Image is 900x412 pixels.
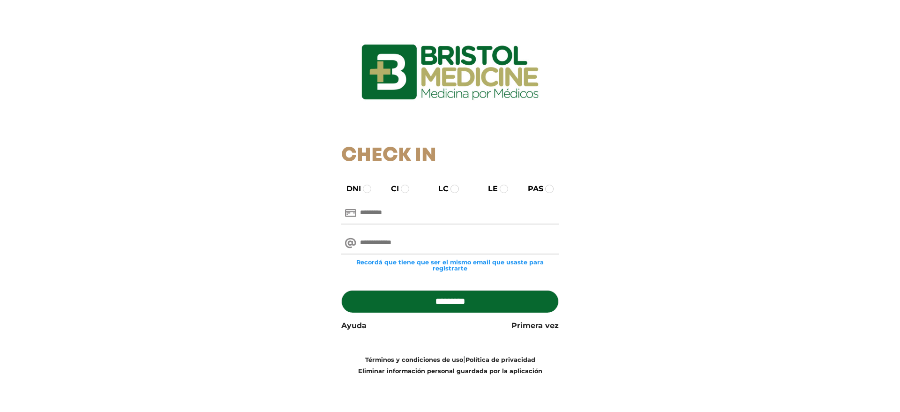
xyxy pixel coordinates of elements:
[519,183,543,195] label: PAS
[341,259,559,271] small: Recordá que tiene que ser el mismo email que usaste para registrarte
[338,183,361,195] label: DNI
[382,183,399,195] label: CI
[365,356,463,363] a: Términos y condiciones de uso
[341,144,559,168] h1: Check In
[511,320,559,331] a: Primera vez
[341,320,367,331] a: Ayuda
[358,367,542,375] a: Eliminar información personal guardada por la aplicación
[465,356,535,363] a: Política de privacidad
[334,354,566,376] div: |
[430,183,449,195] label: LC
[323,11,577,133] img: logo_ingresarbristol.jpg
[480,183,498,195] label: LE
